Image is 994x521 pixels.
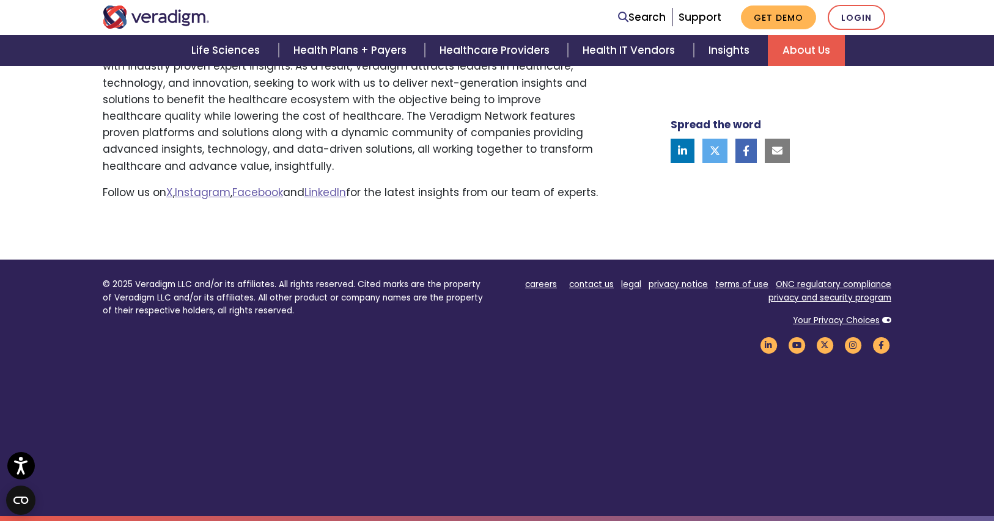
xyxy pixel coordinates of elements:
a: privacy and security program [768,292,891,304]
a: Support [679,10,721,24]
a: Facebook [232,185,283,200]
a: Get Demo [741,5,816,29]
a: X [166,185,173,200]
a: LinkedIn [304,185,346,200]
img: Veradigm logo [103,5,210,29]
p: Veradigm delivers a unique combination of point-of-care clinical and financial solutions, a commi... [103,25,602,175]
a: privacy notice [649,279,708,290]
a: Health Plans + Payers [279,35,425,66]
a: Your Privacy Choices [793,315,880,326]
a: Veradigm Instagram Link [842,339,863,351]
p: Follow us on , , and for the latest insights from our team of experts. [103,184,602,201]
p: © 2025 Veradigm LLC and/or its affiliates. All rights reserved. Cited marks are the property of V... [103,278,488,318]
a: legal [621,279,641,290]
a: contact us [569,279,614,290]
a: Veradigm LinkedIn Link [758,339,779,351]
a: Veradigm Facebook Link [871,339,891,351]
a: Search [618,9,666,26]
a: careers [525,279,557,290]
a: ONC regulatory compliance [776,279,891,290]
a: Login [828,5,885,30]
a: Health IT Vendors [568,35,693,66]
a: Veradigm Twitter Link [814,339,835,351]
a: terms of use [715,279,768,290]
a: Healthcare Providers [425,35,568,66]
strong: Spread the word [671,117,761,132]
button: Open CMP widget [6,486,35,515]
a: Veradigm YouTube Link [786,339,807,351]
a: Life Sciences [177,35,278,66]
a: About Us [768,35,845,66]
a: Instagram [175,185,230,200]
a: Insights [694,35,768,66]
